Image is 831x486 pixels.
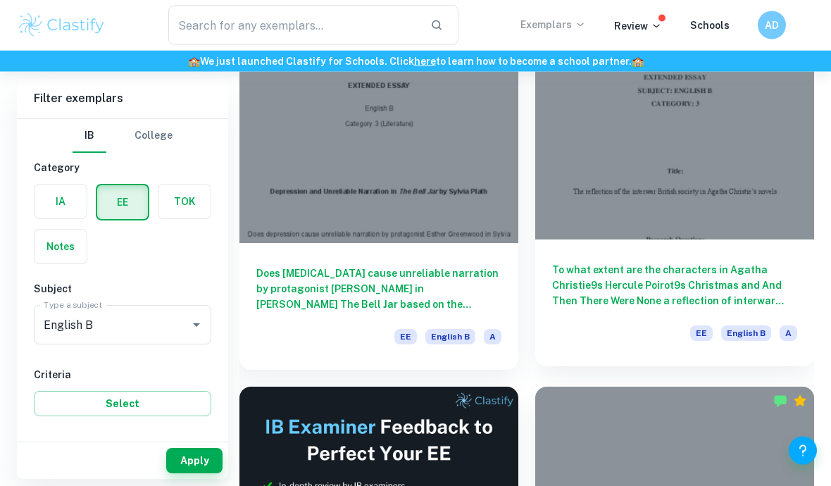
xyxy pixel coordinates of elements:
button: Select [34,391,211,416]
div: Filter type choice [73,119,173,153]
span: EE [394,330,417,345]
button: Apply [166,448,223,473]
h6: Category [34,160,211,175]
h6: AD [764,18,780,33]
button: TOK [158,185,211,218]
span: EE [690,326,713,342]
h6: Grade [34,433,211,449]
a: Does [MEDICAL_DATA] cause unreliable narration by protagonist [PERSON_NAME] in [PERSON_NAME] The ... [239,35,518,370]
h6: To what extent are the characters in Agatha Christie9s Hercule Poirot9s Christmas and And Then Th... [552,263,797,309]
p: Exemplars [520,17,586,32]
h6: Filter exemplars [17,79,228,118]
span: English B [425,330,475,345]
button: Help and Feedback [789,437,817,465]
button: IA [35,185,87,218]
span: 🏫 [632,56,644,67]
span: A [484,330,501,345]
button: AD [758,11,786,39]
h6: Does [MEDICAL_DATA] cause unreliable narration by protagonist [PERSON_NAME] in [PERSON_NAME] The ... [256,266,501,313]
a: here [414,56,436,67]
span: 🏫 [188,56,200,67]
button: EE [97,185,148,219]
a: Schools [690,20,730,31]
h6: Criteria [34,367,211,382]
button: Open [187,315,206,335]
h6: We just launched Clastify for Schools. Click to learn how to become a school partner. [3,54,828,69]
span: English B [721,326,771,342]
button: College [135,119,173,153]
h6: Subject [34,281,211,297]
p: Review [614,18,662,34]
input: Search for any exemplars... [168,6,419,45]
label: Type a subject [44,299,102,311]
button: IB [73,119,106,153]
div: Premium [793,394,807,409]
button: Notes [35,230,87,263]
img: Marked [773,394,787,409]
a: To what extent are the characters in Agatha Christie9s Hercule Poirot9s Christmas and And Then Th... [535,35,814,370]
span: A [780,326,797,342]
img: Clastify logo [17,11,106,39]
